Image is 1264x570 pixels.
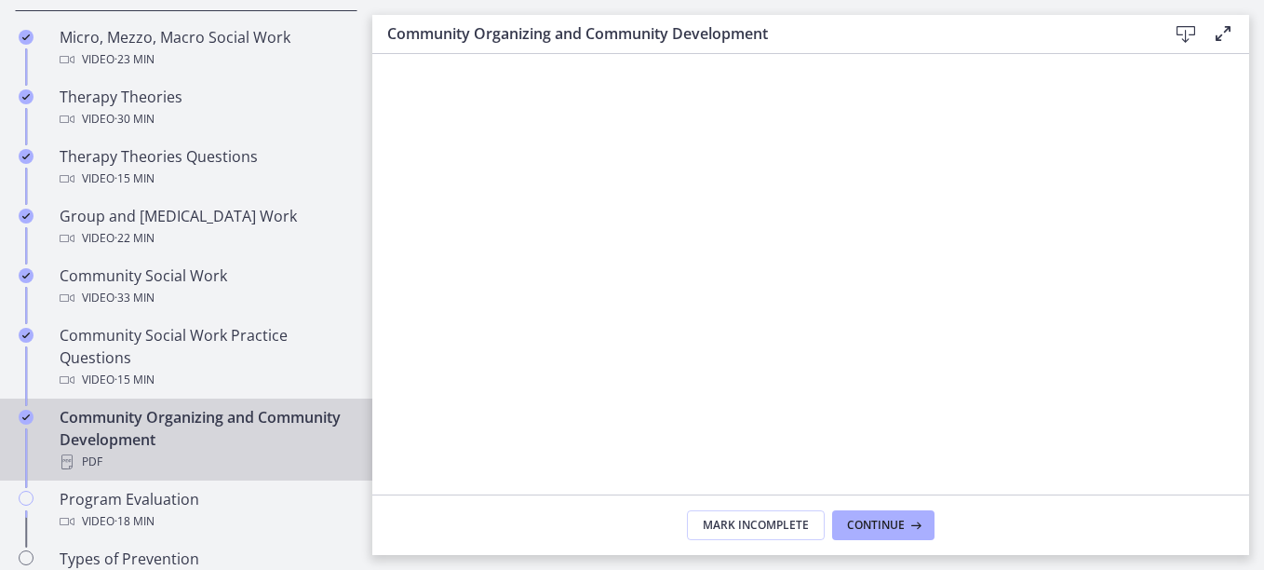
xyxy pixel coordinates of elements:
div: Therapy Theories Questions [60,145,350,190]
i: Completed [19,209,34,224]
div: Group and [MEDICAL_DATA] Work [60,205,350,250]
div: Community Social Work Practice Questions [60,324,350,391]
div: Video [60,108,350,130]
div: Video [60,168,350,190]
div: Therapy Theories [60,86,350,130]
h3: Community Organizing and Community Development [387,22,1137,45]
div: Video [60,227,350,250]
span: Mark Incomplete [703,518,809,533]
div: Video [60,510,350,533]
div: Video [60,48,350,71]
i: Completed [19,149,34,164]
span: · 30 min [114,108,155,130]
span: · 22 min [114,227,155,250]
div: Video [60,369,350,391]
i: Completed [19,268,34,283]
span: · 15 min [114,168,155,190]
span: · 33 min [114,287,155,309]
div: Community Organizing and Community Development [60,406,350,473]
i: Completed [19,30,34,45]
span: · 15 min [114,369,155,391]
i: Completed [19,410,34,425]
div: Video [60,287,350,309]
i: Completed [19,328,34,343]
span: · 23 min [114,48,155,71]
i: Completed [19,89,34,104]
button: Continue [832,510,935,540]
div: Micro, Mezzo, Macro Social Work [60,26,350,71]
button: Mark Incomplete [687,510,825,540]
div: Program Evaluation [60,488,350,533]
span: · 18 min [114,510,155,533]
span: Continue [847,518,905,533]
div: PDF [60,451,350,473]
div: Community Social Work [60,265,350,309]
